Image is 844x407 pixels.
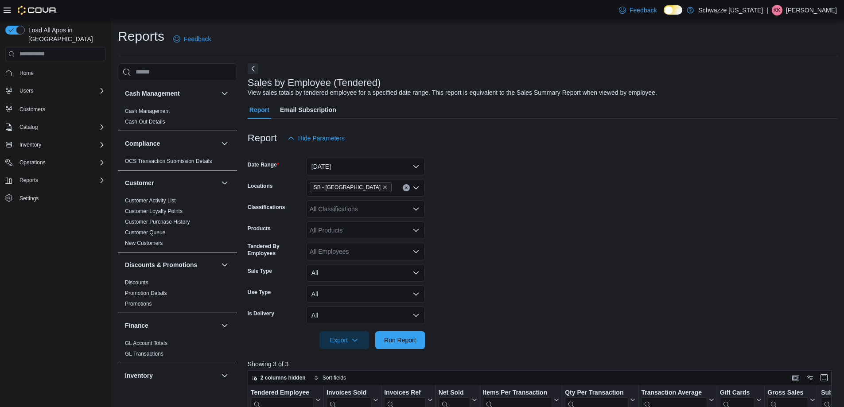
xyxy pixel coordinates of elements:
[125,351,163,357] a: GL Transactions
[125,108,170,115] span: Cash Management
[306,158,425,175] button: [DATE]
[125,178,218,187] button: Customer
[125,208,183,215] span: Customer Loyalty Points
[774,5,781,16] span: KK
[16,193,42,204] a: Settings
[19,87,33,94] span: Users
[18,6,57,15] img: Cova
[125,371,218,380] button: Inventory
[2,121,109,133] button: Catalog
[248,133,277,143] h3: Report
[482,389,552,397] div: Items Per Transaction
[251,389,314,397] div: Tendered Employee
[125,229,165,236] span: Customer Queue
[219,370,230,381] button: Inventory
[219,178,230,188] button: Customer
[219,88,230,99] button: Cash Management
[219,260,230,270] button: Discounts & Promotions
[118,106,237,131] div: Cash Management
[16,68,37,78] a: Home
[248,267,272,275] label: Sale Type
[16,122,105,132] span: Catalog
[412,248,420,255] button: Open list of options
[16,140,45,150] button: Inventory
[125,219,190,225] a: Customer Purchase History
[219,320,230,331] button: Finance
[125,158,212,165] span: OCS Transaction Submission Details
[16,157,105,168] span: Operations
[125,371,153,380] h3: Inventory
[125,300,152,307] span: Promotions
[382,185,388,190] button: Remove SB - Boulder from selection in this group
[2,85,109,97] button: Users
[319,331,369,349] button: Export
[2,156,109,169] button: Operations
[125,89,218,98] button: Cash Management
[314,183,381,192] span: SB - [GEOGRAPHIC_DATA]
[125,158,212,164] a: OCS Transaction Submission Details
[125,139,160,148] h3: Compliance
[16,103,105,114] span: Customers
[118,156,237,170] div: Compliance
[248,289,271,296] label: Use Type
[306,264,425,282] button: All
[219,138,230,149] button: Compliance
[125,321,148,330] h3: Finance
[790,372,801,383] button: Keyboard shortcuts
[249,101,269,119] span: Report
[118,338,237,363] div: Finance
[766,5,768,16] p: |
[125,350,163,357] span: GL Transactions
[327,389,371,397] div: Invoices Sold
[438,389,470,397] div: Net Sold
[19,124,38,131] span: Catalog
[170,30,214,48] a: Feedback
[310,182,392,192] span: SB - Boulder
[261,374,306,381] span: 2 columns hidden
[248,225,271,232] label: Products
[118,195,237,252] div: Customer
[125,279,148,286] a: Discounts
[819,372,829,383] button: Enter fullscreen
[384,389,425,397] div: Invoices Ref
[412,184,420,191] button: Open list of options
[2,102,109,115] button: Customers
[630,6,657,15] span: Feedback
[248,88,657,97] div: View sales totals by tendered employee for a specified date range. This report is equivalent to t...
[125,260,197,269] h3: Discounts & Promotions
[125,340,167,347] span: GL Account Totals
[5,63,105,228] nav: Complex example
[118,277,237,313] div: Discounts & Promotions
[19,106,45,113] span: Customers
[125,208,183,214] a: Customer Loyalty Points
[16,140,105,150] span: Inventory
[125,321,218,330] button: Finance
[16,193,105,204] span: Settings
[786,5,837,16] p: [PERSON_NAME]
[403,184,410,191] button: Clear input
[248,182,273,190] label: Locations
[615,1,660,19] a: Feedback
[2,192,109,205] button: Settings
[248,161,279,168] label: Date Range
[125,178,154,187] h3: Customer
[125,340,167,346] a: GL Account Totals
[248,78,381,88] h3: Sales by Employee (Tendered)
[16,157,49,168] button: Operations
[248,360,838,368] p: Showing 3 of 3
[720,389,755,397] div: Gift Cards
[2,66,109,79] button: Home
[125,290,167,296] a: Promotion Details
[125,108,170,114] a: Cash Management
[384,336,416,345] span: Run Report
[19,195,39,202] span: Settings
[664,5,682,15] input: Dark Mode
[2,174,109,186] button: Reports
[125,197,176,204] span: Customer Activity List
[16,122,41,132] button: Catalog
[125,301,152,307] a: Promotions
[125,290,167,297] span: Promotion Details
[375,331,425,349] button: Run Report
[805,372,815,383] button: Display options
